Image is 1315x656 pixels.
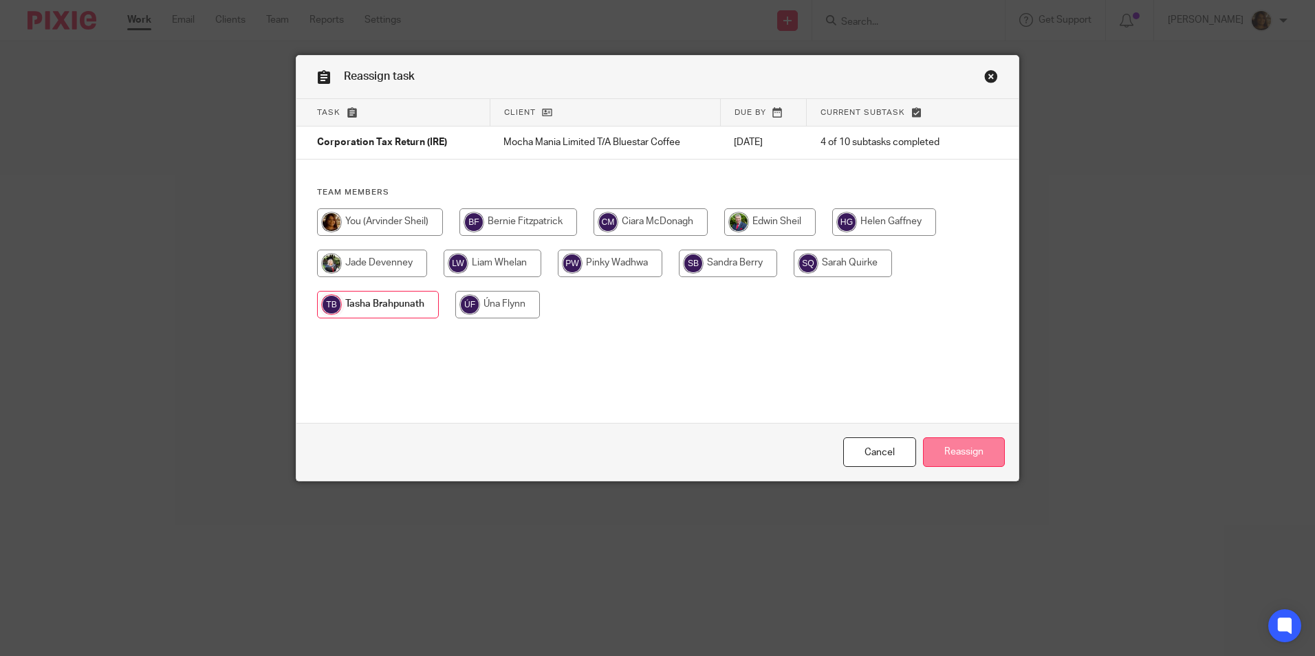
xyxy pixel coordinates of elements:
span: Current subtask [820,109,905,116]
span: Task [317,109,340,116]
td: 4 of 10 subtasks completed [807,127,972,160]
p: [DATE] [734,135,792,149]
a: Close this dialog window [984,69,998,88]
span: Corporation Tax Return (IRE) [317,138,447,148]
span: Due by [735,109,766,116]
h4: Team members [317,187,998,198]
span: Reassign task [344,71,415,82]
a: Close this dialog window [843,437,916,467]
input: Reassign [923,437,1005,467]
p: Mocha Mania Limited T/A Bluestar Coffee [503,135,706,149]
span: Client [504,109,536,116]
